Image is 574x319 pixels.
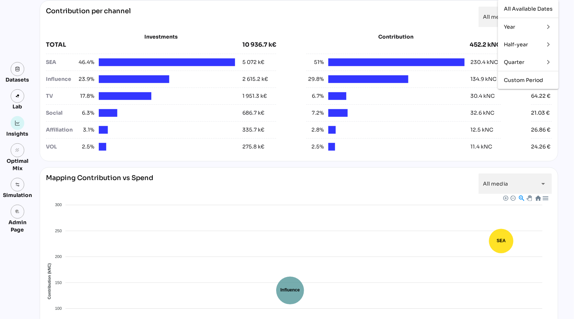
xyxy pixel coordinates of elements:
[15,121,20,126] img: graph.svg
[470,143,492,151] div: 11.4 kNC
[539,179,548,188] i: arrow_drop_down
[55,306,62,311] tspan: 100
[325,33,468,40] div: Contribution
[46,33,276,40] div: Investments
[510,195,515,200] div: Zoom Out
[242,92,267,100] div: 1 951.3 k€
[504,24,538,30] div: Year
[504,59,538,65] div: Quarter
[242,58,264,66] div: 5 072 k€
[15,67,20,72] img: data.svg
[15,148,20,153] i: grain
[242,126,264,134] div: 335.7 k€
[470,75,497,83] div: 134.9 kNC
[77,75,94,83] span: 23.9%
[15,94,20,99] img: lab.svg
[46,40,242,49] div: TOTAL
[242,143,264,151] div: 275.8 k€
[55,280,62,285] tspan: 150
[483,180,508,187] span: All media
[46,143,77,151] div: VOL
[470,126,493,134] div: 12.5 kNC
[77,58,94,66] span: 46.4%
[306,92,324,100] span: 6.7%
[3,219,32,233] div: Admin Page
[15,182,20,187] img: settings.svg
[6,76,29,83] div: Datasets
[46,109,77,117] div: Social
[46,126,77,134] div: Affiliation
[7,130,29,137] div: Insights
[15,209,20,214] i: admin_panel_settings
[46,75,77,83] div: Influence
[46,173,153,194] div: Mapping Contribution vs Spend
[77,92,94,100] span: 17.8%
[544,58,553,67] i: keyboard_arrow_right
[77,143,94,151] span: 2.5%
[77,109,94,117] span: 6.3%
[242,75,268,83] div: 2 615.2 k€
[544,22,553,31] i: keyboard_arrow_right
[46,92,77,100] div: TV
[544,40,553,49] i: keyboard_arrow_right
[504,42,538,48] div: Half-year
[55,203,62,207] tspan: 300
[3,157,32,172] div: Optimal Mix
[531,92,550,100] div: 64.22 €
[242,109,264,117] div: 686.7 k€
[527,196,531,200] div: Panning
[470,58,498,66] div: 230.4 kNC
[503,195,508,200] div: Zoom In
[470,92,495,100] div: 30.4 kNC
[10,103,26,110] div: Lab
[46,7,131,27] div: Contribution per channel
[531,126,550,134] div: 26.86 €
[531,143,550,151] div: 24.26 €
[306,126,324,134] span: 2.8%
[504,77,553,83] div: Custom Period
[55,255,62,259] tspan: 200
[518,195,524,201] div: Selection Zoom
[306,75,324,83] span: 29.8%
[504,6,553,12] div: All Available Dates
[3,191,32,199] div: Simulation
[531,109,550,117] div: 21.03 €
[542,195,548,201] div: Menu
[535,195,541,201] div: Reset Zoom
[306,143,324,151] span: 2.5%
[306,109,324,117] span: 7.2%
[470,40,501,49] div: 452.2 kNC
[483,14,508,20] span: All media
[77,126,94,134] span: 3.1%
[470,109,494,117] div: 32.6 kNC
[55,229,62,233] tspan: 250
[47,263,51,300] text: Contribution (kNC)
[242,40,276,49] div: 10 936.7 k€
[306,58,324,66] span: 51%
[46,58,77,66] div: SEA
